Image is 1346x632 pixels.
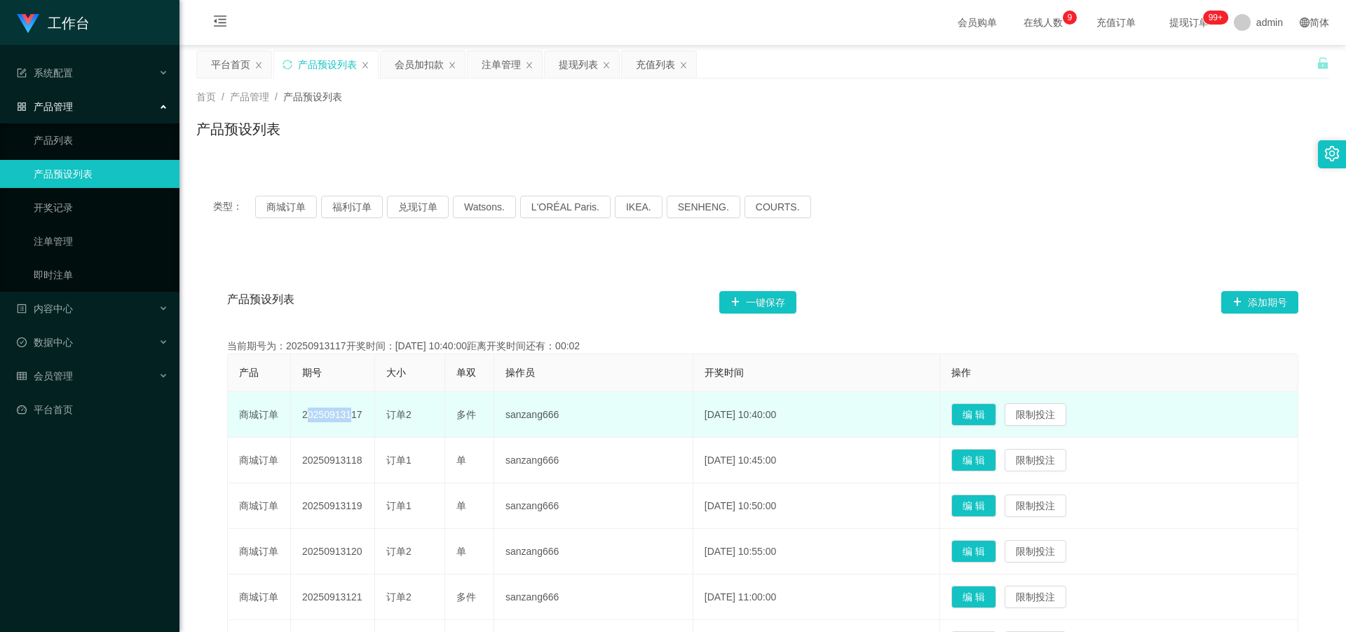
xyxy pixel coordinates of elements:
button: 限制投注 [1005,403,1066,426]
a: 工作台 [17,17,90,28]
span: 期号 [302,367,322,378]
sup: 1183 [1203,11,1228,25]
sup: 9 [1063,11,1077,25]
button: 图标: plus添加期号 [1221,291,1298,314]
a: 开奖记录 [34,194,168,222]
span: 单双 [456,367,476,378]
a: 即时注单 [34,261,168,289]
div: 平台首页 [211,51,250,78]
td: 商城订单 [228,529,291,574]
button: 福利订单 [321,196,383,218]
td: 商城订单 [228,392,291,438]
button: 商城订单 [255,196,317,218]
img: logo.9652507e.png [17,14,39,34]
span: 数据中心 [17,337,73,348]
td: 20250913118 [291,438,375,483]
span: 产品管理 [230,91,269,102]
button: Watsons. [453,196,516,218]
span: 大小 [386,367,406,378]
td: 商城订单 [228,574,291,620]
i: 图标: appstore-o [17,102,27,112]
span: 操作员 [505,367,535,378]
span: 订单2 [386,546,412,557]
button: 限制投注 [1005,449,1066,471]
button: 编 辑 [951,586,996,608]
i: 图标: form [17,68,27,78]
div: 会员加扣款 [395,51,444,78]
i: 图标: close [254,61,263,69]
button: 编 辑 [951,403,996,426]
span: 会员管理 [17,370,73,382]
button: 限制投注 [1005,586,1066,608]
span: 订单1 [386,455,412,466]
button: 编 辑 [951,449,996,471]
div: 产品预设列表 [298,51,357,78]
div: 充值列表 [636,51,675,78]
button: L'ORÉAL Paris. [520,196,611,218]
td: 20250913120 [291,529,375,574]
td: 商城订单 [228,438,291,483]
button: COURTS. [745,196,811,218]
span: 订单1 [386,500,412,511]
h1: 工作台 [48,1,90,46]
span: / [222,91,224,102]
span: 产品管理 [17,101,73,112]
i: 图标: sync [283,60,292,69]
i: 图标: menu-fold [196,1,244,46]
div: 注单管理 [482,51,521,78]
td: [DATE] 11:00:00 [693,574,940,620]
i: 图标: close [602,61,611,69]
button: 编 辑 [951,495,996,517]
div: 当前期号为：20250913117开奖时间：[DATE] 10:40:00距离开奖时间还有：00:02 [227,339,1298,354]
button: 限制投注 [1005,540,1066,563]
span: 多件 [456,591,476,603]
td: 商城订单 [228,483,291,529]
h1: 产品预设列表 [196,119,280,140]
td: 20250913121 [291,574,375,620]
span: 订单2 [386,591,412,603]
i: 图标: table [17,371,27,381]
a: 产品预设列表 [34,160,168,188]
button: SENHENG. [667,196,740,218]
button: 限制投注 [1005,495,1066,517]
span: 单 [456,455,466,466]
span: 单 [456,546,466,557]
i: 图标: setting [1324,146,1340,161]
span: 操作 [951,367,971,378]
span: 订单2 [386,409,412,420]
td: sanzang666 [494,483,693,529]
span: 单 [456,500,466,511]
span: 产品 [239,367,259,378]
button: IKEA. [615,196,662,218]
span: 开奖时间 [705,367,744,378]
span: 内容中心 [17,303,73,314]
i: 图标: unlock [1317,57,1329,69]
button: 兑现订单 [387,196,449,218]
span: 系统配置 [17,67,73,79]
button: 编 辑 [951,540,996,563]
i: 图标: close [448,61,456,69]
span: 充值订单 [1089,18,1143,27]
span: 在线人数 [1017,18,1070,27]
span: 首页 [196,91,216,102]
td: sanzang666 [494,392,693,438]
span: / [275,91,278,102]
span: 提现订单 [1162,18,1216,27]
td: 20250913119 [291,483,375,529]
td: 20250913117 [291,392,375,438]
span: 类型： [213,196,255,218]
i: 图标: profile [17,304,27,314]
i: 图标: global [1300,18,1310,27]
button: 图标: plus一键保存 [719,291,796,314]
a: 图标: dashboard平台首页 [17,396,168,424]
td: [DATE] 10:40:00 [693,392,940,438]
p: 9 [1068,11,1073,25]
td: sanzang666 [494,529,693,574]
a: 产品列表 [34,126,168,154]
td: [DATE] 10:45:00 [693,438,940,483]
td: sanzang666 [494,574,693,620]
td: sanzang666 [494,438,693,483]
td: [DATE] 10:50:00 [693,483,940,529]
i: 图标: close [525,61,533,69]
span: 多件 [456,409,476,420]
